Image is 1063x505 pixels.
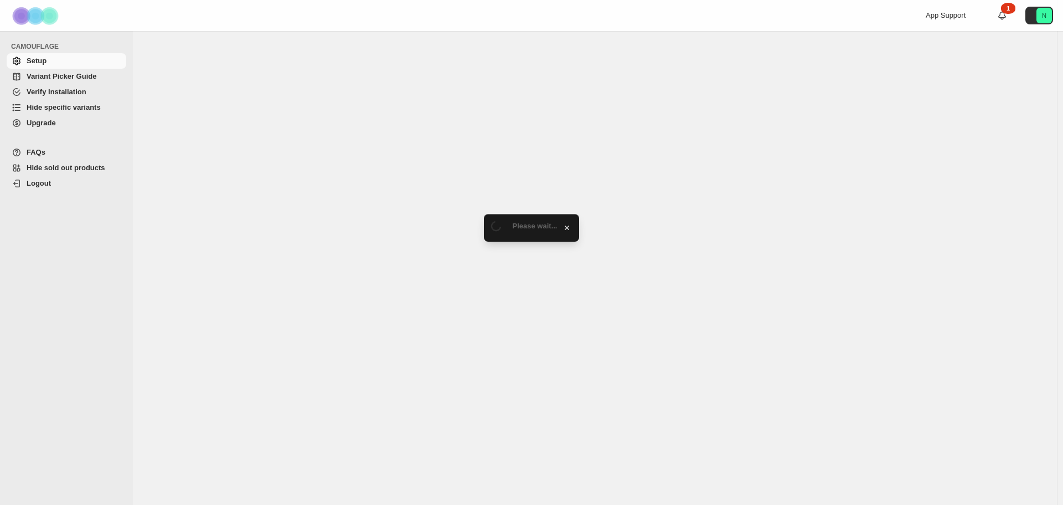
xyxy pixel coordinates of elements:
a: Logout [7,176,126,191]
a: Variant Picker Guide [7,69,126,84]
span: Hide specific variants [27,103,101,111]
span: App Support [926,11,966,19]
a: 1 [997,10,1008,21]
button: Avatar with initials N [1025,7,1053,24]
span: Variant Picker Guide [27,72,96,80]
div: 1 [1001,3,1015,14]
span: CAMOUFLAGE [11,42,127,51]
span: Upgrade [27,119,56,127]
span: FAQs [27,148,45,156]
span: Please wait... [513,222,558,230]
text: N [1042,12,1046,19]
span: Hide sold out products [27,164,105,172]
a: Upgrade [7,115,126,131]
a: FAQs [7,145,126,160]
span: Setup [27,57,47,65]
span: Logout [27,179,51,187]
span: Verify Installation [27,88,86,96]
a: Verify Installation [7,84,126,100]
span: Avatar with initials N [1036,8,1052,23]
a: Setup [7,53,126,69]
img: Camouflage [9,1,64,31]
a: Hide specific variants [7,100,126,115]
a: Hide sold out products [7,160,126,176]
